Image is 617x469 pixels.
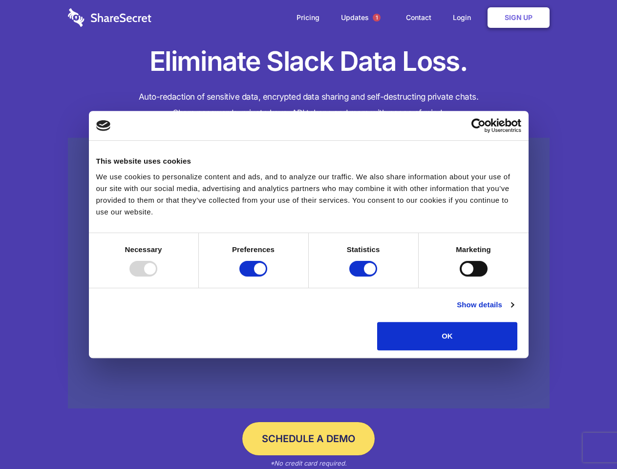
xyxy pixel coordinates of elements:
em: *No credit card required. [270,459,347,467]
a: Schedule a Demo [242,422,375,455]
div: We use cookies to personalize content and ads, and to analyze our traffic. We also share informat... [96,171,521,218]
a: Contact [396,2,441,33]
strong: Statistics [347,245,380,254]
strong: Preferences [232,245,275,254]
button: OK [377,322,517,350]
img: logo-wordmark-white-trans-d4663122ce5f474addd5e946df7df03e33cb6a1c49d2221995e7729f52c070b2.svg [68,8,151,27]
a: Usercentrics Cookiebot - opens in a new window [436,118,521,133]
div: This website uses cookies [96,155,521,167]
h4: Auto-redaction of sensitive data, encrypted data sharing and self-destructing private chats. Shar... [68,89,550,121]
a: Wistia video thumbnail [68,138,550,409]
img: logo [96,120,111,131]
strong: Necessary [125,245,162,254]
a: Login [443,2,486,33]
a: Show details [457,299,513,311]
strong: Marketing [456,245,491,254]
span: 1 [373,14,381,21]
h1: Eliminate Slack Data Loss. [68,44,550,79]
a: Sign Up [488,7,550,28]
a: Pricing [287,2,329,33]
